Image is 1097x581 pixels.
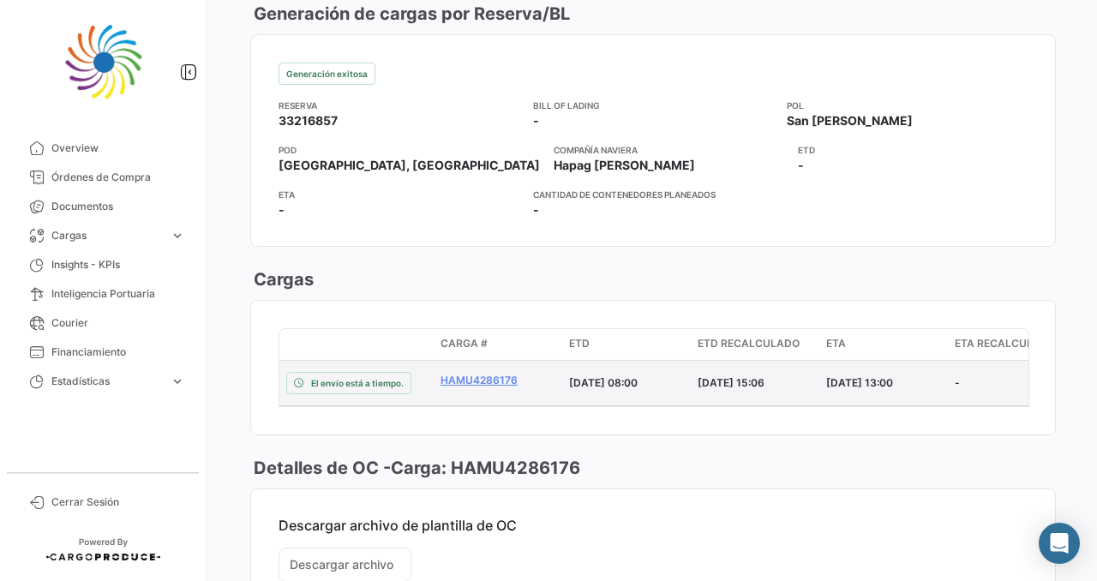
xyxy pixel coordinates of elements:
[1039,523,1080,564] div: Abrir Intercom Messenger
[569,376,638,389] span: [DATE] 08:00
[14,163,192,192] a: Órdenes de Compra
[698,336,800,351] span: ETD Recalculado
[14,279,192,308] a: Inteligencia Portuaria
[279,517,1028,534] p: Descargar archivo de plantilla de OC
[51,141,185,156] span: Overview
[955,336,1056,351] span: ETA Recalculado
[819,329,948,360] datatable-header-cell: ETA
[434,329,562,360] datatable-header-cell: Carga #
[51,315,185,331] span: Courier
[533,188,774,201] app-card-info-title: Cantidad de contenedores planeados
[51,344,185,360] span: Financiamiento
[955,376,960,389] span: -
[51,170,185,185] span: Órdenes de Compra
[569,336,590,351] span: ETD
[698,376,764,389] span: [DATE] 15:06
[279,201,285,219] span: -
[250,2,570,26] h3: Generación de cargas por Reserva/BL
[787,99,1028,112] app-card-info-title: POL
[691,329,819,360] datatable-header-cell: ETD Recalculado
[51,257,185,273] span: Insights - KPIs
[170,374,185,389] span: expand_more
[554,157,695,174] span: Hapag [PERSON_NAME]
[798,143,1028,157] app-card-info-title: ETD
[279,157,540,174] span: [GEOGRAPHIC_DATA], [GEOGRAPHIC_DATA]
[279,99,519,112] app-card-info-title: Reserva
[279,143,540,157] app-card-info-title: POD
[14,192,192,221] a: Documentos
[441,373,555,388] a: HAMU4286176
[14,338,192,367] a: Financiamiento
[286,67,368,81] span: Generación exitosa
[554,143,784,157] app-card-info-title: Compañía naviera
[798,157,804,174] span: -
[51,228,163,243] span: Cargas
[279,112,338,129] span: 33216857
[250,456,580,480] h3: Detalles de OC - Carga: HAMU4286176
[279,188,519,201] app-card-info-title: ETA
[826,376,893,389] span: [DATE] 13:00
[533,112,539,129] span: -
[170,228,185,243] span: expand_more
[826,336,846,351] span: ETA
[14,308,192,338] a: Courier
[441,336,488,351] span: Carga #
[562,329,691,360] datatable-header-cell: ETD
[948,329,1076,360] datatable-header-cell: ETA Recalculado
[51,494,185,510] span: Cerrar Sesión
[533,99,774,112] app-card-info-title: Bill of Lading
[51,199,185,214] span: Documentos
[787,112,913,129] span: San [PERSON_NAME]
[14,250,192,279] a: Insights - KPIs
[533,201,539,219] span: -
[60,21,146,106] img: b7bbe3b4-5576-4d8c-863a-807447f8aabc.png
[14,134,192,163] a: Overview
[250,267,314,291] h3: Cargas
[51,286,185,302] span: Inteligencia Portuaria
[311,376,404,390] span: El envío está a tiempo.
[51,374,163,389] span: Estadísticas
